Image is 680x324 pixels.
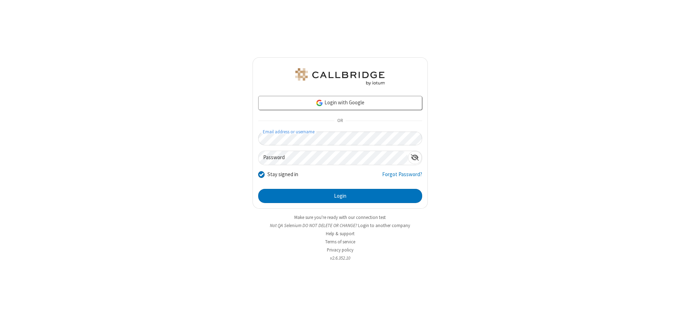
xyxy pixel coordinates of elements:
a: Help & support [326,231,355,237]
button: Login [258,189,422,203]
span: OR [334,116,346,126]
a: Privacy policy [327,247,353,253]
label: Stay signed in [267,170,298,179]
img: QA Selenium DO NOT DELETE OR CHANGE [294,68,386,85]
div: Show password [408,151,422,164]
input: Password [259,151,408,165]
li: Not QA Selenium DO NOT DELETE OR CHANGE? [253,222,428,229]
li: v2.6.352.10 [253,255,428,261]
img: google-icon.png [316,99,323,107]
button: Login to another company [358,222,410,229]
a: Forgot Password? [382,170,422,184]
input: Email address or username [258,132,422,145]
a: Terms of service [325,239,355,245]
a: Make sure you're ready with our connection test [294,214,386,220]
a: Login with Google [258,96,422,110]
